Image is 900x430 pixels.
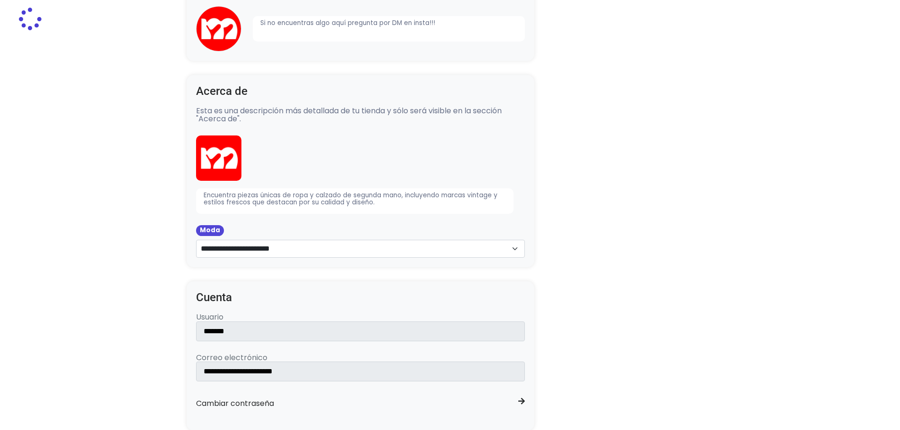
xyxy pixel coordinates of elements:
p: Encuentra piezas únicas de ropa y calzado de segunda mano, incluyendo marcas vintage y estilos fr... [196,188,514,214]
span: Moda [196,225,224,236]
label: Usuario [196,313,223,321]
div: Si no encuentras algo aquí pregunta por DM en insta!!! [253,16,525,42]
p: Esta es una descripción más detallada de tu tienda y sólo será visible en la sección "Acerca de". [196,107,525,123]
a: Cambiar contraseña [196,394,525,413]
h4: Acerca de [196,84,525,98]
label: Correo electrónico [196,354,267,362]
h4: Cuenta [196,291,525,304]
div: Cambiar contraseña [196,397,274,410]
